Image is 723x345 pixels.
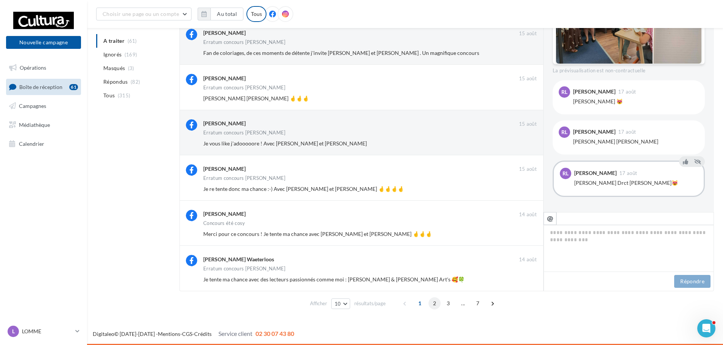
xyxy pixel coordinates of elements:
button: Répondre [674,275,711,288]
a: Digitaleo [93,331,114,337]
span: Rl [563,170,569,177]
span: Rl [561,128,567,136]
div: Tous [246,6,266,22]
span: (315) [118,92,131,98]
span: 15 août [519,166,537,173]
p: LOMME [22,328,72,335]
div: [PERSON_NAME] [203,210,246,218]
div: [PERSON_NAME] [573,89,615,94]
span: [PERSON_NAME] [PERSON_NAME] 🤞🤞🤞 [203,95,309,101]
i: @ [547,215,553,222]
span: Afficher [310,300,327,307]
div: [PERSON_NAME] [203,75,246,82]
span: 17 août [618,89,636,94]
span: Rl [561,88,567,96]
span: ... [457,297,469,309]
span: 3 [442,297,454,309]
button: Au total [210,8,243,20]
span: 17 août [619,171,637,176]
span: 14 août [519,256,537,263]
span: Calendrier [19,140,44,147]
button: Au total [198,8,243,20]
span: Masqués [103,64,125,72]
span: (82) [131,79,140,85]
span: Service client [218,330,252,337]
span: Choisir une page ou un compte [103,11,179,17]
a: L LOMME [6,324,81,339]
div: [PERSON_NAME] [574,170,617,176]
span: L [12,328,15,335]
a: Boîte de réception61 [5,79,83,95]
div: 61 [69,84,78,90]
span: 15 août [519,75,537,82]
button: @ [544,212,556,225]
span: Je re tente donc ma chance :-) Avec [PERSON_NAME] et [PERSON_NAME] 🤞🤞🤞🤞 [203,186,404,192]
button: Nouvelle campagne [6,36,81,49]
a: Opérations [5,60,83,76]
iframe: Intercom live chat [697,319,715,337]
a: Crédits [194,331,212,337]
div: [PERSON_NAME] Waeterloos [203,256,274,263]
a: Calendrier [5,136,83,152]
div: Erratum concours [PERSON_NAME] [203,266,286,271]
span: 14 août [519,211,537,218]
span: Boîte de réception [19,83,62,90]
span: résultats/page [354,300,386,307]
span: 15 août [519,121,537,128]
a: CGS [182,331,192,337]
a: Médiathèque [5,117,83,133]
span: 2 [429,297,441,309]
span: 02 30 07 43 80 [256,330,294,337]
div: [PERSON_NAME] Drct [PERSON_NAME]😻 [574,179,698,187]
div: Concours été cosy [203,221,245,226]
span: Je tente ma chance avec des lecteurs passionnés comme moi : [PERSON_NAME] & [PERSON_NAME] Art's 🥰🍀 [203,276,464,283]
span: Fan de coloriages, de ces moments de détente j'invite [PERSON_NAME] et [PERSON_NAME] . Un magnifi... [203,50,479,56]
span: 10 [335,301,341,307]
span: © [DATE]-[DATE] - - - [93,331,294,337]
span: Merci pour ce concours ! Je tente ma chance avec [PERSON_NAME] et [PERSON_NAME] 🤞🤞🤞 [203,231,432,237]
div: Erratum concours [PERSON_NAME] [203,130,286,135]
span: 1 [414,297,426,309]
div: Erratum concours [PERSON_NAME] [203,85,286,90]
span: Je vous like j'adooooore ! Avec [PERSON_NAME] et [PERSON_NAME] [203,140,367,147]
span: 17 août [618,130,636,134]
span: Ignorés [103,51,122,58]
div: [PERSON_NAME] [203,120,246,127]
span: Tous [103,92,115,99]
span: (169) [125,52,137,58]
button: 10 [331,298,351,309]
div: Erratum concours [PERSON_NAME] [203,176,286,181]
a: Mentions [158,331,180,337]
div: La prévisualisation est non-contractuelle [553,64,705,74]
span: Campagnes [19,103,46,109]
button: Choisir une page ou un compte [96,8,192,20]
span: Répondus [103,78,128,86]
span: Opérations [20,64,46,71]
span: 15 août [519,30,537,37]
div: [PERSON_NAME] 😻 [573,98,699,105]
span: (3) [128,65,134,71]
div: [PERSON_NAME] [PERSON_NAME] [573,138,699,145]
a: Campagnes [5,98,83,114]
div: Erratum concours [PERSON_NAME] [203,40,286,45]
div: [PERSON_NAME] [573,129,615,134]
span: Médiathèque [19,122,50,128]
div: [PERSON_NAME] [203,165,246,173]
span: 7 [472,297,484,309]
div: [PERSON_NAME] [203,29,246,37]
